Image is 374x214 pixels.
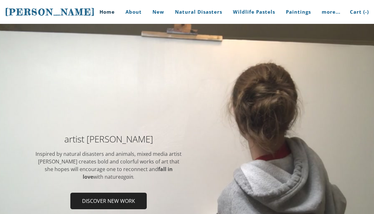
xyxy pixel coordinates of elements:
[121,173,134,180] em: again.
[71,193,146,209] span: Discover new work
[35,150,182,181] div: Inspired by natural disasters and animals, mixed media artist [PERSON_NAME] ​creates bold and col...
[70,193,147,209] a: Discover new work
[365,9,367,15] span: -
[35,135,182,143] h2: artist [PERSON_NAME]
[5,6,95,18] a: [PERSON_NAME]
[5,7,95,17] span: [PERSON_NAME]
